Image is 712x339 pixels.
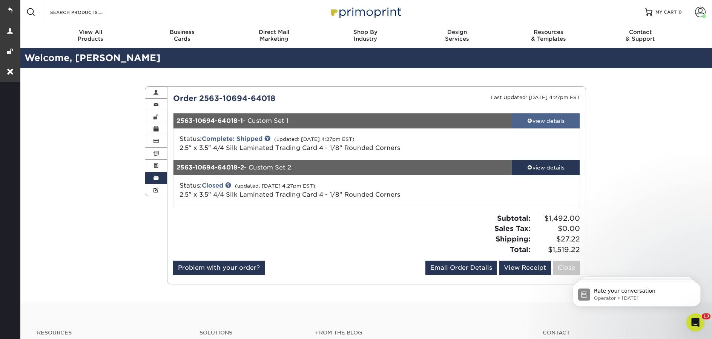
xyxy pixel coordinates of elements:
a: BusinessCards [137,24,228,48]
div: Services [411,29,503,42]
span: 2.5" x 3.5" 4/4 Silk Laminated Trading Card 4 - 1/8" Rounded Corners [180,191,400,198]
a: View AllProducts [45,24,137,48]
div: - Custom Set 1 [173,113,512,128]
span: $0.00 [533,223,580,234]
strong: 2563-10694-64018-1 [176,117,243,124]
small: (updated: [DATE] 4:27pm EST) [235,183,315,189]
h2: Welcome, [PERSON_NAME] [19,51,712,65]
iframe: Intercom notifications message [561,266,712,319]
span: Design [411,29,503,35]
strong: 2563-10694-64018-2 [176,164,244,171]
span: Direct Mail [228,29,320,35]
div: view details [512,117,580,125]
span: $27.22 [533,234,580,244]
span: Business [137,29,228,35]
a: Shop ByIndustry [320,24,411,48]
strong: Sales Tax: [494,224,531,232]
div: Cards [137,29,228,42]
iframe: Intercom live chat [686,313,704,331]
h4: Solutions [199,330,304,336]
div: view details [512,164,580,171]
div: Industry [320,29,411,42]
a: View Receipt [499,261,551,275]
div: - Custom Set 2 [173,160,512,175]
input: SEARCH PRODUCTS..... [49,8,123,17]
div: Status: [174,181,444,199]
span: Resources [503,29,594,35]
strong: Total: [510,245,531,253]
a: Closed [202,182,223,189]
a: Direct MailMarketing [228,24,320,48]
span: $1,519.22 [533,244,580,255]
a: Complete: Shipped [202,135,262,142]
span: 2.5" x 3.5" 4/4 Silk Laminated Trading Card 4 - 1/8" Rounded Corners [180,144,400,151]
strong: Subtotal: [497,214,531,222]
span: MY CART [655,9,677,15]
a: view details [512,113,580,128]
span: 0 [678,9,682,15]
div: Status: [174,134,444,153]
div: Products [45,29,137,42]
img: Primoprint [328,4,403,20]
div: & Support [594,29,686,42]
a: DesignServices [411,24,503,48]
span: $1,492.00 [533,213,580,224]
a: Resources& Templates [503,24,594,48]
a: Problem with your order? [173,261,265,275]
span: 13 [702,313,710,319]
a: Close [553,261,580,275]
strong: Shipping: [496,235,531,243]
span: Contact [594,29,686,35]
h4: From the Blog [315,330,522,336]
a: Email Order Details [425,261,497,275]
div: & Templates [503,29,594,42]
span: Shop By [320,29,411,35]
div: Marketing [228,29,320,42]
a: Contact [543,330,694,336]
small: Last Updated: [DATE] 4:27pm EST [491,95,580,100]
div: Order 2563-10694-64018 [167,93,377,104]
small: (updated: [DATE] 4:27pm EST) [274,136,354,142]
a: Contact& Support [594,24,686,48]
span: View All [45,29,137,35]
a: view details [512,160,580,175]
h4: Resources [37,330,188,336]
